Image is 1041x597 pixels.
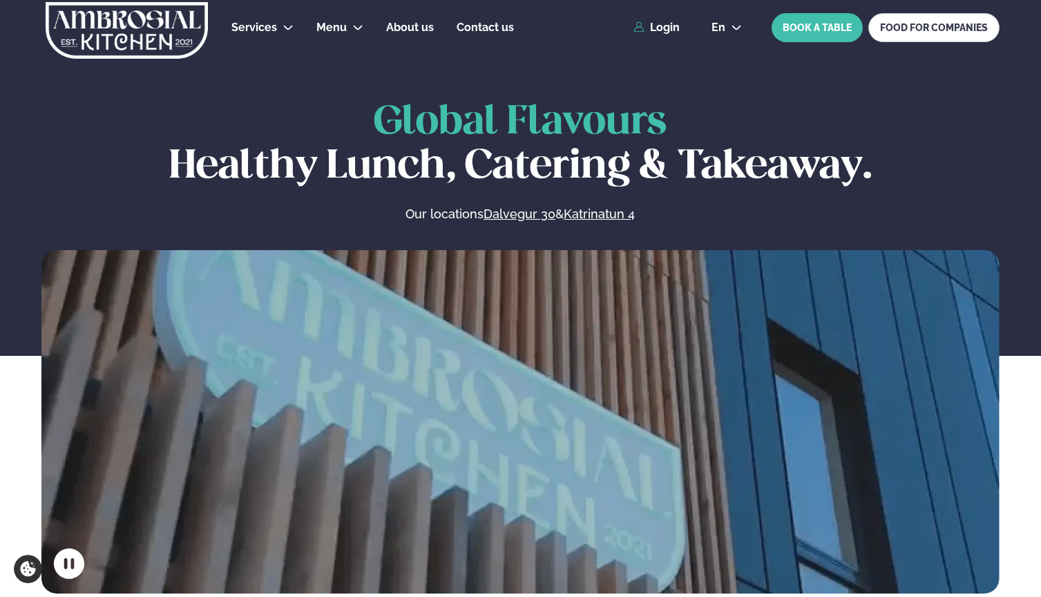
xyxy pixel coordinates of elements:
[44,2,209,59] img: logo
[868,13,1000,42] a: FOOD FOR COMPANIES
[700,22,753,33] button: en
[564,206,635,222] a: Katrinatun 4
[457,21,514,34] span: Contact us
[386,21,434,34] span: About us
[772,13,863,42] button: BOOK A TABLE
[259,206,781,222] p: Our locations &
[386,19,434,36] a: About us
[231,19,277,36] a: Services
[316,21,347,34] span: Menu
[316,19,347,36] a: Menu
[374,104,667,142] span: Global Flavours
[484,206,555,222] a: Dalvegur 30
[231,21,277,34] span: Services
[711,22,725,33] span: en
[14,555,42,583] a: Cookie settings
[457,19,514,36] a: Contact us
[633,21,680,34] a: Login
[41,101,1000,189] h1: Healthy Lunch, Catering & Takeaway.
